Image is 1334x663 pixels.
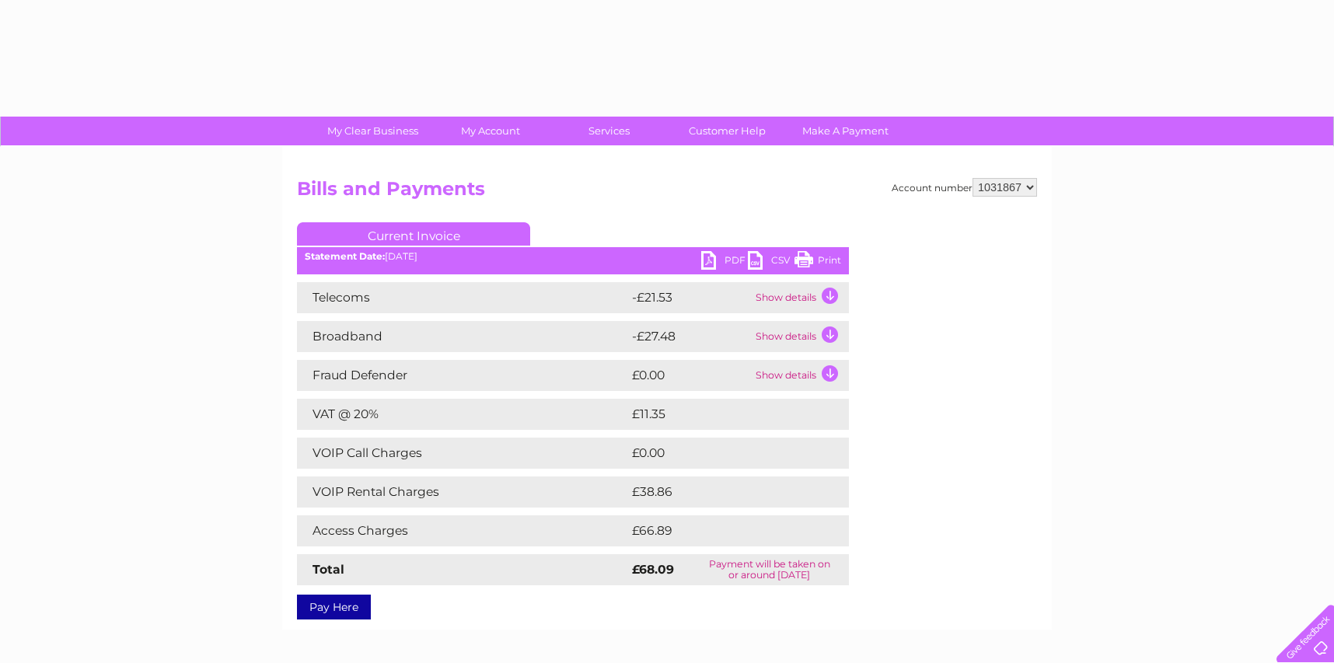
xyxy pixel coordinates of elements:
td: Broadband [297,321,628,352]
a: Current Invoice [297,222,530,246]
td: Show details [752,321,849,352]
b: Statement Date: [305,250,385,262]
td: £0.00 [628,360,752,391]
td: Fraud Defender [297,360,628,391]
td: VOIP Rental Charges [297,476,628,508]
a: Print [794,251,841,274]
td: Telecoms [297,282,628,313]
h2: Bills and Payments [297,178,1037,208]
a: My Account [427,117,555,145]
td: -£27.48 [628,321,752,352]
td: VAT @ 20% [297,399,628,430]
td: Show details [752,282,849,313]
td: VOIP Call Charges [297,438,628,469]
a: Customer Help [663,117,791,145]
a: Make A Payment [781,117,910,145]
strong: Total [313,562,344,577]
td: Show details [752,360,849,391]
td: £66.89 [628,515,819,546]
td: Payment will be taken on or around [DATE] [690,554,849,585]
a: PDF [701,251,748,274]
strong: £68.09 [632,562,674,577]
a: My Clear Business [309,117,437,145]
td: £11.35 [628,399,814,430]
a: Services [545,117,673,145]
a: Pay Here [297,595,371,619]
td: Access Charges [297,515,628,546]
td: -£21.53 [628,282,752,313]
a: CSV [748,251,794,274]
td: £0.00 [628,438,813,469]
div: [DATE] [297,251,849,262]
td: £38.86 [628,476,819,508]
div: Account number [892,178,1037,197]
